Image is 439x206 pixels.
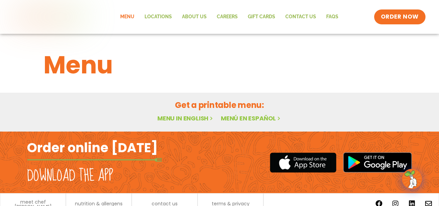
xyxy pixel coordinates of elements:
h2: Get a printable menu: [44,99,395,111]
a: Careers [212,9,243,25]
a: FAQs [321,9,343,25]
a: nutrition & allergens [75,201,123,206]
a: Menu [115,9,139,25]
img: new-SAG-logo-768×292 [14,3,85,30]
h2: Order online [DATE] [27,139,158,156]
h1: Menu [44,47,395,83]
nav: Menu [115,9,343,25]
img: fork [27,158,162,162]
img: google_play [343,152,412,173]
a: Menú en español [221,114,282,122]
a: About Us [177,9,212,25]
a: terms & privacy [212,201,250,206]
a: ORDER NOW [374,9,425,24]
img: appstore [270,152,336,174]
a: Menu in English [157,114,214,122]
a: Locations [139,9,177,25]
span: ORDER NOW [381,13,419,21]
h2: Download the app [27,166,113,185]
a: Contact Us [280,9,321,25]
a: GIFT CARDS [243,9,280,25]
img: wpChatIcon [403,169,421,188]
a: contact us [152,201,178,206]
